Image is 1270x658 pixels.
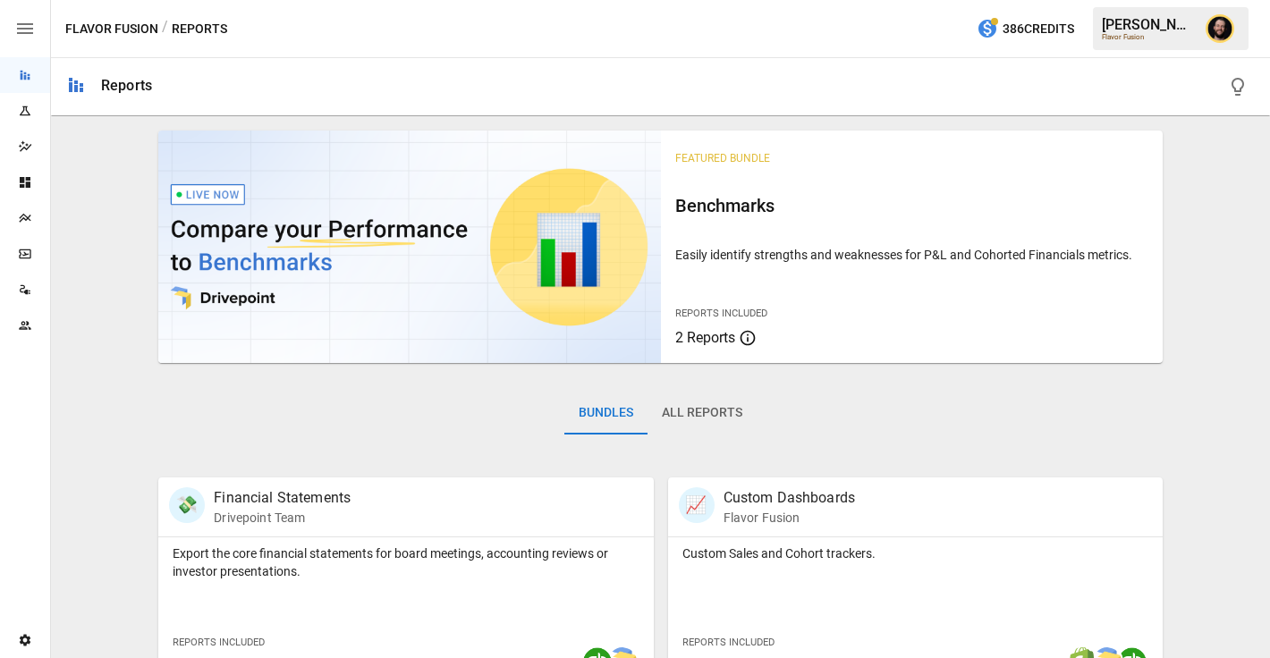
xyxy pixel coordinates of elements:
[173,544,639,580] p: Export the core financial statements for board meetings, accounting reviews or investor presentat...
[675,246,1148,264] p: Easily identify strengths and weaknesses for P&L and Cohorted Financials metrics.
[158,131,660,363] img: video thumbnail
[214,487,351,509] p: Financial Statements
[101,77,152,94] div: Reports
[1206,14,1234,43] img: Ciaran Nugent
[682,544,1148,562] p: Custom Sales and Cohort trackers.
[675,152,770,164] span: Featured Bundle
[679,487,715,523] div: 📈
[1102,16,1195,33] div: [PERSON_NAME]
[682,637,775,648] span: Reports Included
[1195,4,1245,54] button: Ciaran Nugent
[675,191,1148,220] h6: Benchmarks
[65,18,158,40] button: Flavor Fusion
[969,13,1081,46] button: 386Credits
[724,509,856,527] p: Flavor Fusion
[1003,18,1074,40] span: 386 Credits
[162,18,168,40] div: /
[675,308,767,319] span: Reports Included
[648,392,757,434] button: All Reports
[564,392,648,434] button: Bundles
[675,329,735,346] span: 2 Reports
[1102,33,1195,41] div: Flavor Fusion
[173,637,265,648] span: Reports Included
[724,487,856,509] p: Custom Dashboards
[169,487,205,523] div: 💸
[214,509,351,527] p: Drivepoint Team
